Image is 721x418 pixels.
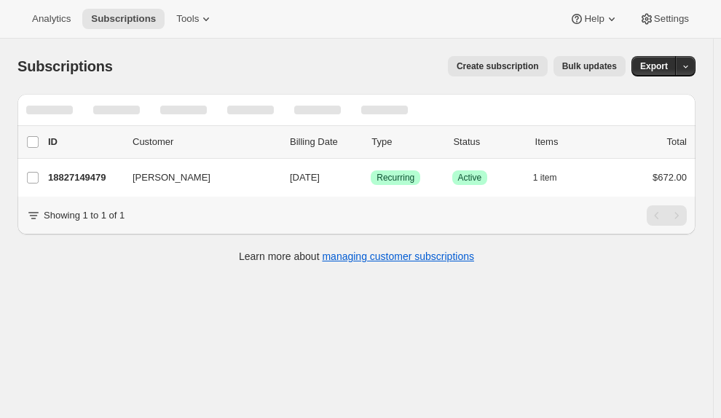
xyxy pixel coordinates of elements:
[48,135,687,149] div: IDCustomerBilling DateTypeStatusItemsTotal
[448,56,548,76] button: Create subscription
[176,13,199,25] span: Tools
[124,166,269,189] button: [PERSON_NAME]
[32,13,71,25] span: Analytics
[654,13,689,25] span: Settings
[653,172,687,183] span: $672.00
[631,9,698,29] button: Settings
[168,9,222,29] button: Tools
[533,172,557,184] span: 1 item
[561,9,627,29] button: Help
[239,249,474,264] p: Learn more about
[290,172,320,183] span: [DATE]
[640,60,668,72] span: Export
[377,172,414,184] span: Recurring
[48,167,687,188] div: 18827149479[PERSON_NAME][DATE]SuccessRecurringSuccessActive1 item$672.00
[290,135,360,149] p: Billing Date
[647,205,687,226] nav: Pagination
[91,13,156,25] span: Subscriptions
[23,9,79,29] button: Analytics
[133,135,278,149] p: Customer
[371,135,441,149] div: Type
[553,56,626,76] button: Bulk updates
[631,56,677,76] button: Export
[533,167,573,188] button: 1 item
[133,170,210,185] span: [PERSON_NAME]
[48,170,121,185] p: 18827149479
[535,135,605,149] div: Items
[82,9,165,29] button: Subscriptions
[458,172,482,184] span: Active
[584,13,604,25] span: Help
[453,135,523,149] p: Status
[562,60,617,72] span: Bulk updates
[17,58,113,74] span: Subscriptions
[667,135,687,149] p: Total
[457,60,539,72] span: Create subscription
[48,135,121,149] p: ID
[44,208,125,223] p: Showing 1 to 1 of 1
[322,251,474,262] a: managing customer subscriptions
